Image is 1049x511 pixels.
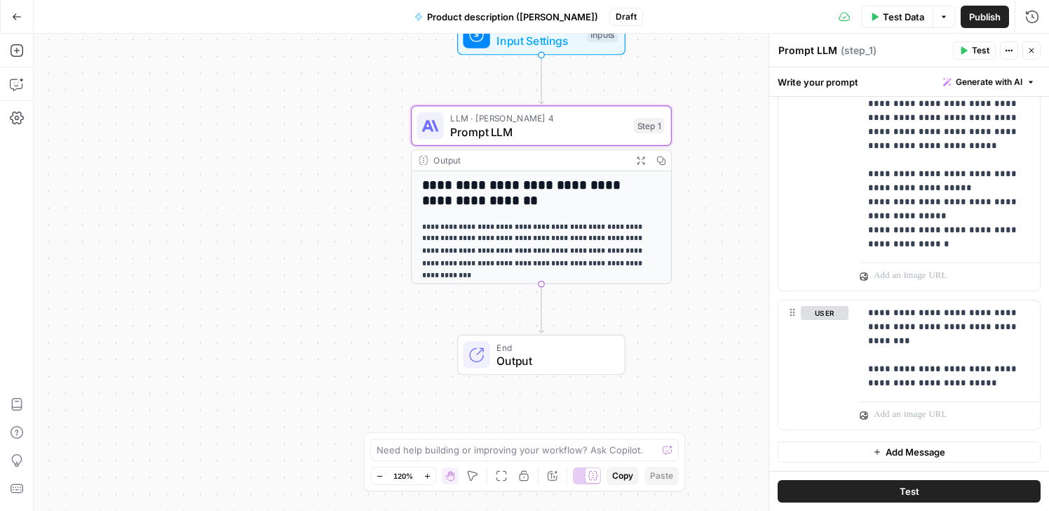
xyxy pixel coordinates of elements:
span: Add Message [886,445,945,459]
button: Test Data [861,6,933,28]
span: Draft [616,11,637,23]
button: user [801,306,848,320]
span: Prompt LLM [450,124,627,140]
button: Copy [607,467,639,485]
div: user [778,300,848,430]
button: Paste [644,467,679,485]
g: Edge from start to step_1 [539,55,543,104]
div: Output [433,154,625,167]
span: ( step_1 ) [841,44,877,58]
button: Test [953,41,996,60]
button: Generate with AI [938,73,1041,91]
textarea: Prompt LLM [778,44,837,58]
button: Product description ([PERSON_NAME]) [406,6,607,28]
span: Test [900,484,919,498]
button: Add Message [778,442,1041,463]
button: Test [778,480,1041,503]
div: EndOutput [411,335,672,376]
span: Input Settings [496,32,580,49]
div: Step 1 [634,118,664,133]
g: Edge from step_1 to end [539,284,543,333]
button: Publish [961,6,1009,28]
div: WorkflowInput SettingsInputs [411,15,672,55]
span: Copy [612,470,633,482]
span: Paste [650,470,673,482]
span: 120% [393,470,413,482]
span: LLM · [PERSON_NAME] 4 [450,112,627,125]
span: Product description ([PERSON_NAME]) [427,10,598,24]
span: Test Data [883,10,924,24]
span: Publish [969,10,1001,24]
span: End [496,340,611,354]
span: Generate with AI [956,76,1022,88]
span: Output [496,352,611,369]
div: Inputs [587,27,618,43]
div: Write your prompt [769,67,1049,96]
span: Test [972,44,989,57]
